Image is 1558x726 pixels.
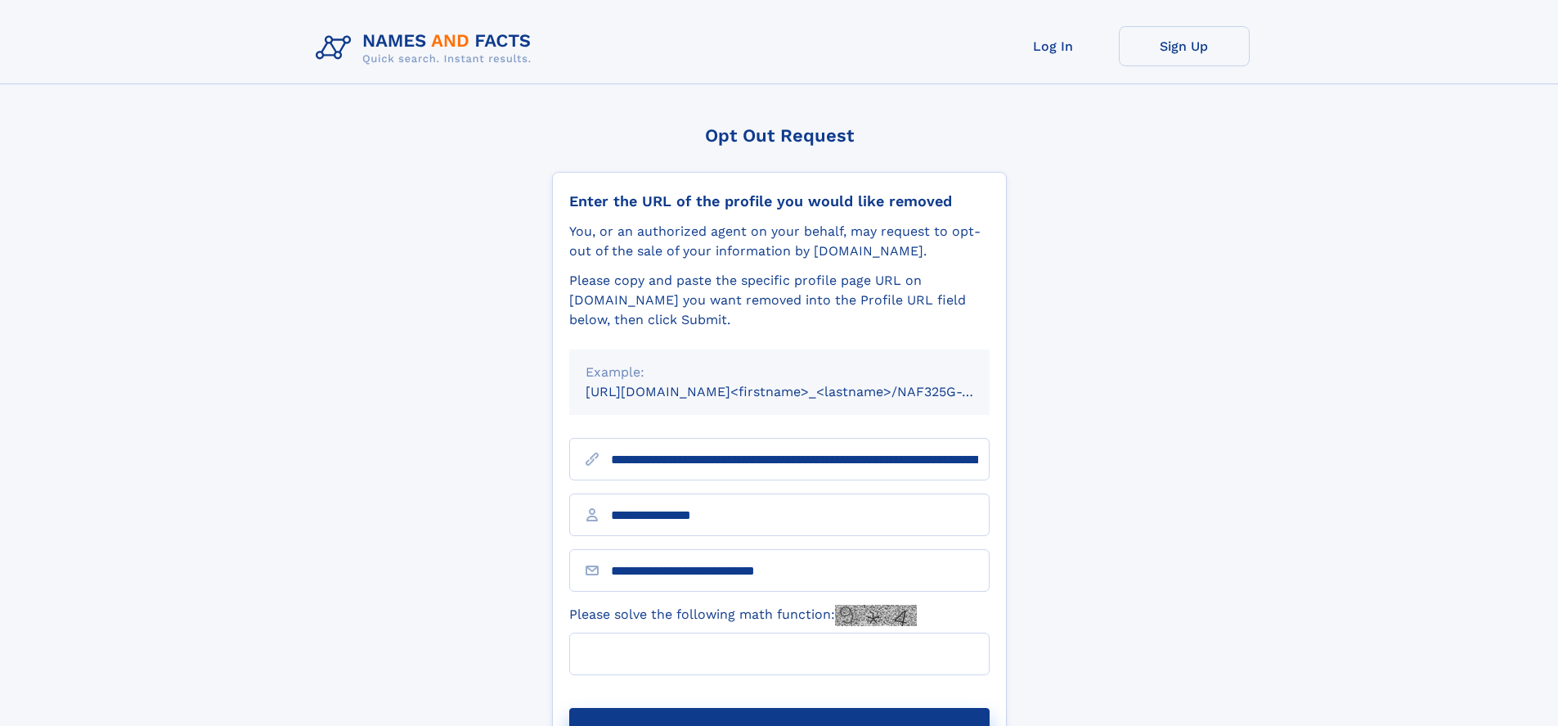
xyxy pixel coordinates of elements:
div: Please copy and paste the specific profile page URL on [DOMAIN_NAME] you want removed into the Pr... [569,271,990,330]
a: Sign Up [1119,26,1250,66]
div: Enter the URL of the profile you would like removed [569,192,990,210]
div: You, or an authorized agent on your behalf, may request to opt-out of the sale of your informatio... [569,222,990,261]
a: Log In [988,26,1119,66]
small: [URL][DOMAIN_NAME]<firstname>_<lastname>/NAF325G-xxxxxxxx [586,384,1021,399]
div: Example: [586,363,973,382]
img: Logo Names and Facts [309,26,545,70]
label: Please solve the following math function: [569,605,917,626]
div: Opt Out Request [552,125,1007,146]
